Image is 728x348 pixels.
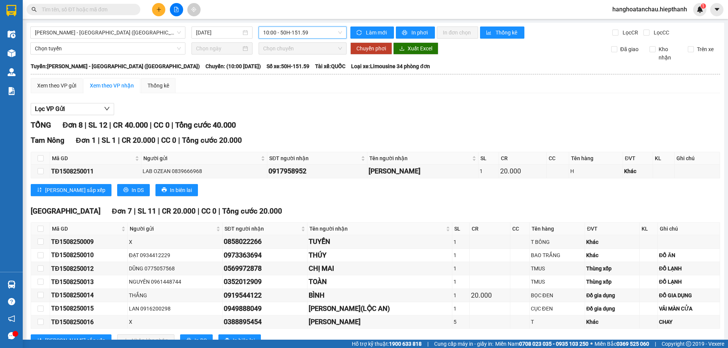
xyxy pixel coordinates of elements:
[170,3,183,16] button: file-add
[519,341,588,347] strong: 0708 023 035 - 0935 103 250
[308,315,452,329] td: QUÝ CHUNG
[659,318,719,326] div: CHAY
[411,28,429,37] span: In phơi
[37,338,42,344] span: sort-ascending
[531,251,584,259] div: BAO TRẮNG
[45,336,105,345] span: [PERSON_NAME] sắp xếp
[50,315,128,329] td: TĐ1508250016
[640,223,658,235] th: KL
[308,235,452,248] td: TUYỀN
[697,6,703,13] img: icon-new-feature
[496,28,518,37] span: Thống kê
[223,249,308,262] td: 0973363694
[653,152,675,165] th: KL
[367,165,478,178] td: THANH PHƯƠNG
[570,167,621,175] div: H
[224,236,306,247] div: 0858022266
[42,5,131,14] input: Tìm tên, số ĐT hoặc mã đơn
[187,3,201,16] button: aim
[510,223,529,235] th: CC
[109,120,111,130] span: |
[224,276,306,287] div: 0352012909
[51,277,126,287] div: TĐ1508250013
[569,152,623,165] th: Tên hàng
[620,28,639,37] span: Lọc CR
[218,334,261,346] button: printerIn biên lai
[174,7,179,12] span: file-add
[606,5,693,14] span: hanghoatanchau.hiepthanh
[180,334,213,346] button: printerIn DS
[162,187,167,193] span: printer
[224,338,230,344] span: printer
[51,250,126,260] div: TĐ1508250010
[479,152,499,165] th: SL
[8,298,15,305] span: question-circle
[309,290,450,301] div: BÌNH
[308,302,452,315] td: KIM THÚY(LỘC AN)
[123,187,129,193] span: printer
[427,340,428,348] span: |
[51,317,126,327] div: TĐ1508250016
[350,27,394,39] button: syncLàm mới
[191,7,196,12] span: aim
[224,225,300,233] span: SĐT người nhận
[8,30,16,38] img: warehouse-icon
[223,235,308,248] td: 0858022266
[31,7,37,12] span: search
[470,223,510,235] th: CR
[37,187,42,193] span: sort-ascending
[655,340,656,348] span: |
[434,340,493,348] span: Cung cấp máy in - giấy in:
[52,225,120,233] span: Mã GD
[51,237,126,247] div: TĐ1508250009
[224,250,306,261] div: 0973363694
[530,223,585,235] th: Tên hàng
[224,290,306,301] div: 0919544122
[31,184,111,196] button: sort-ascending[PERSON_NAME] sắp xếp
[675,152,720,165] th: Ghi chú
[196,28,241,37] input: 15/08/2025
[157,136,159,145] span: |
[308,249,452,262] td: THÚY
[595,340,649,348] span: Miền Bắc
[182,136,242,145] span: Tổng cước 20.000
[586,251,638,259] div: Khác
[309,236,450,247] div: TUYỀN
[50,249,128,262] td: TĐ1508250010
[315,62,345,70] span: Tài xế: QUỐC
[223,289,308,302] td: 0919544122
[694,45,717,53] span: Trên xe
[308,275,452,289] td: TOÀN
[218,207,220,215] span: |
[132,186,144,194] span: In DS
[170,186,192,194] span: In biên lai
[118,136,120,145] span: |
[453,264,469,273] div: 1
[88,120,107,130] span: SL 12
[586,238,638,246] div: Khác
[104,106,110,112] span: down
[495,340,588,348] span: Miền Nam
[150,120,152,130] span: |
[171,120,173,130] span: |
[268,166,366,176] div: 0917958952
[201,207,217,215] span: CC 0
[453,304,469,313] div: 1
[396,27,435,39] button: printerIn phơi
[161,136,176,145] span: CC 0
[623,152,653,165] th: ĐVT
[117,334,174,346] button: downloadNhập kho nhận
[531,278,584,286] div: TMUS
[117,184,150,196] button: printerIn DS
[196,44,241,53] input: Chọn ngày
[452,223,470,235] th: SL
[51,167,140,176] div: TĐ1508250011
[480,27,524,39] button: bar-chartThống kê
[6,5,16,16] img: logo-vxr
[658,223,720,235] th: Ghi chú
[309,263,450,274] div: CHỊ MAI
[437,27,478,39] button: In đơn chọn
[586,291,638,300] div: Đồ gia dụng
[267,62,309,70] span: Số xe: 50H-151.59
[129,264,221,273] div: DŨNG 0775057568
